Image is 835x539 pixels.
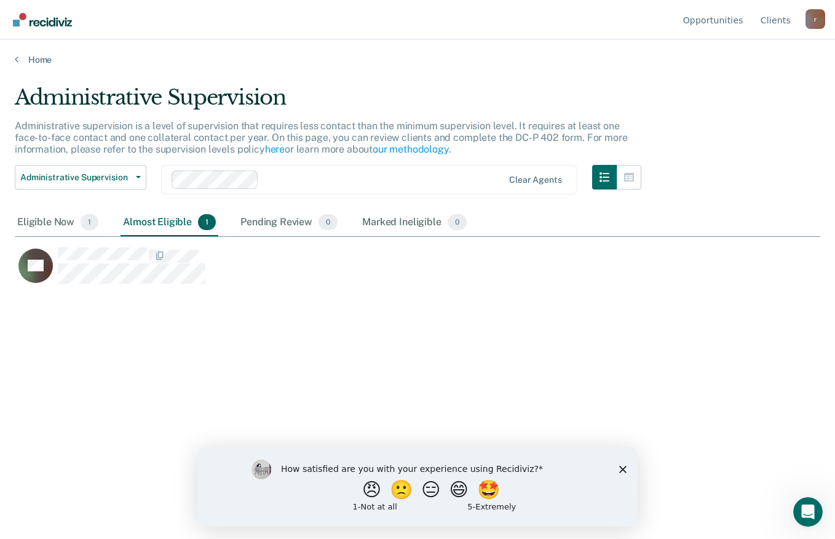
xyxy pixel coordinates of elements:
[13,13,72,26] img: Recidiviz
[805,9,825,29] div: r
[373,143,449,155] a: our methodology
[81,214,98,230] span: 1
[20,172,131,183] span: Administrative Supervision
[319,214,338,230] span: 0
[265,143,285,155] a: here
[15,247,719,296] div: CaseloadOpportunityCell-704LB
[198,214,216,230] span: 1
[15,120,627,155] p: Administrative supervision is a level of supervision that requires less contact than the minimum ...
[360,209,469,236] div: Marked Ineligible0
[121,209,218,236] div: Almost Eligible1
[15,54,820,65] a: Home
[15,209,101,236] div: Eligible Now1
[805,9,825,29] button: Profile dropdown button
[197,447,638,527] iframe: Survey by Kim from Recidiviz
[238,209,340,236] div: Pending Review0
[15,165,146,190] button: Administrative Supervision
[793,497,823,527] iframe: Intercom live chat
[448,214,467,230] span: 0
[15,85,641,120] div: Administrative Supervision
[509,175,561,185] div: Clear agents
